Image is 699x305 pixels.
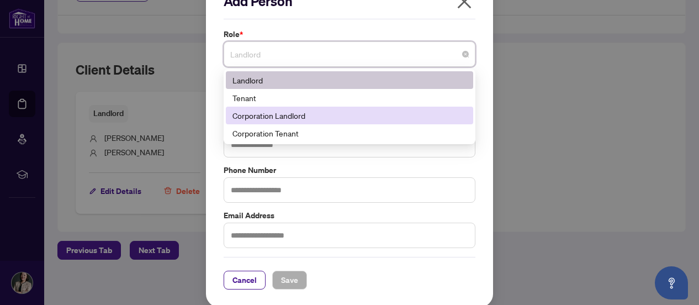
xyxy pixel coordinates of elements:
[226,71,473,89] div: Landlord
[232,92,467,104] div: Tenant
[224,164,475,176] label: Phone Number
[230,44,469,65] span: Landlord
[226,107,473,124] div: Corporation Landlord
[226,124,473,142] div: Corporation Tenant
[232,109,467,122] div: Corporation Landlord
[226,89,473,107] div: Tenant
[232,271,257,289] span: Cancel
[224,209,475,222] label: Email Address
[232,127,467,139] div: Corporation Tenant
[655,266,688,299] button: Open asap
[272,271,307,290] button: Save
[224,28,475,40] label: Role
[462,51,469,57] span: close-circle
[224,271,266,290] button: Cancel
[232,74,467,86] div: Landlord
